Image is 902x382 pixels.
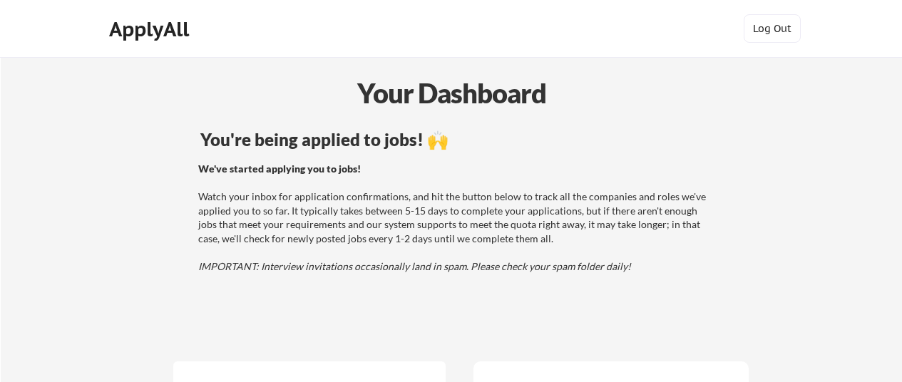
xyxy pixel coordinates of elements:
div: ApplyAll [109,17,193,41]
div: Your Dashboard [1,73,902,113]
div: You're being applied to jobs! 🙌 [200,131,714,148]
strong: We've started applying you to jobs! [198,162,361,175]
button: Log Out [744,14,801,43]
div: Watch your inbox for application confirmations, and hit the button below to track all the compani... [198,162,712,274]
em: IMPORTANT: Interview invitations occasionally land in spam. Please check your spam folder daily! [198,260,631,272]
